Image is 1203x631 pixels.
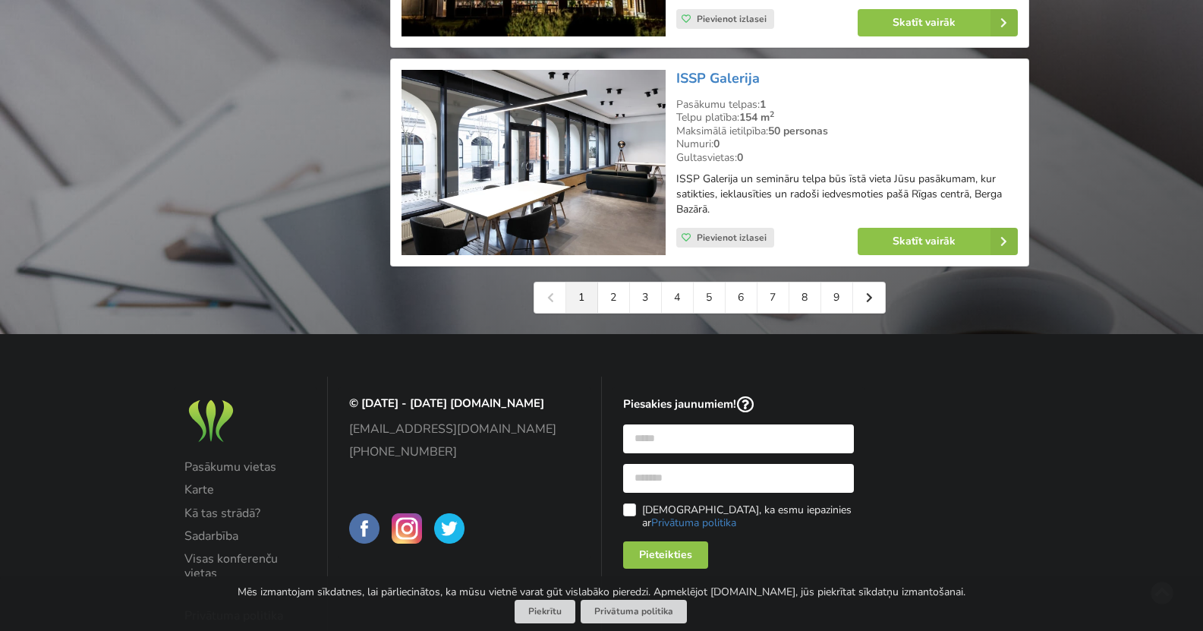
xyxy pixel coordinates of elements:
div: Numuri: [676,137,1018,151]
button: Piekrītu [515,600,575,623]
a: 9 [821,282,853,313]
p: ISSP Galerija un semināru telpa būs īstā vieta Jūsu pasākumam, kur satikties, ieklausīties un rad... [676,172,1018,217]
img: BalticMeetingRooms on Facebook [349,513,379,544]
sup: 2 [770,109,774,120]
a: 3 [630,282,662,313]
strong: 0 [713,137,720,151]
strong: 1 [760,97,766,112]
img: BalticMeetingRooms on Instagram [392,513,422,544]
a: Skatīt vairāk [858,228,1018,255]
a: [PHONE_NUMBER] [349,445,581,459]
a: 2 [598,282,630,313]
a: [EMAIL_ADDRESS][DOMAIN_NAME] [349,422,581,436]
p: Piesakies jaunumiem! [623,396,855,414]
a: 8 [789,282,821,313]
a: Visas konferenču vietas [184,552,307,580]
span: Pievienot izlasei [697,13,767,25]
a: 5 [694,282,726,313]
a: Privātuma politika [651,516,736,530]
a: 4 [662,282,694,313]
div: Gultasvietas: [676,151,1018,165]
a: Privātuma politika [581,600,687,623]
label: [DEMOGRAPHIC_DATA], ka esmu iepazinies ar [623,503,855,529]
a: Pasākumu vietas [184,460,307,474]
a: Skatīt vairāk [858,9,1018,36]
img: BalticMeetingRooms on Twitter [434,513,465,544]
div: Maksimālā ietilpība: [676,125,1018,138]
strong: 0 [737,150,743,165]
p: © [DATE] - [DATE] [DOMAIN_NAME] [349,396,581,411]
div: Telpu platība: [676,111,1018,125]
a: 6 [726,282,757,313]
div: Pasākumu telpas: [676,98,1018,112]
img: Neierastas vietas | Rīga | ISSP Galerija [402,70,665,256]
img: Baltic Meeting Rooms [184,396,238,446]
div: Pieteikties [623,541,708,569]
strong: 50 personas [768,124,828,138]
a: Karte [184,483,307,497]
a: 1 [566,282,598,313]
a: 7 [757,282,789,313]
span: Pievienot izlasei [697,232,767,244]
a: Sadarbība [184,529,307,543]
strong: 154 m [739,110,774,125]
a: ISSP Galerija [676,69,760,87]
a: Kā tas strādā? [184,506,307,520]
